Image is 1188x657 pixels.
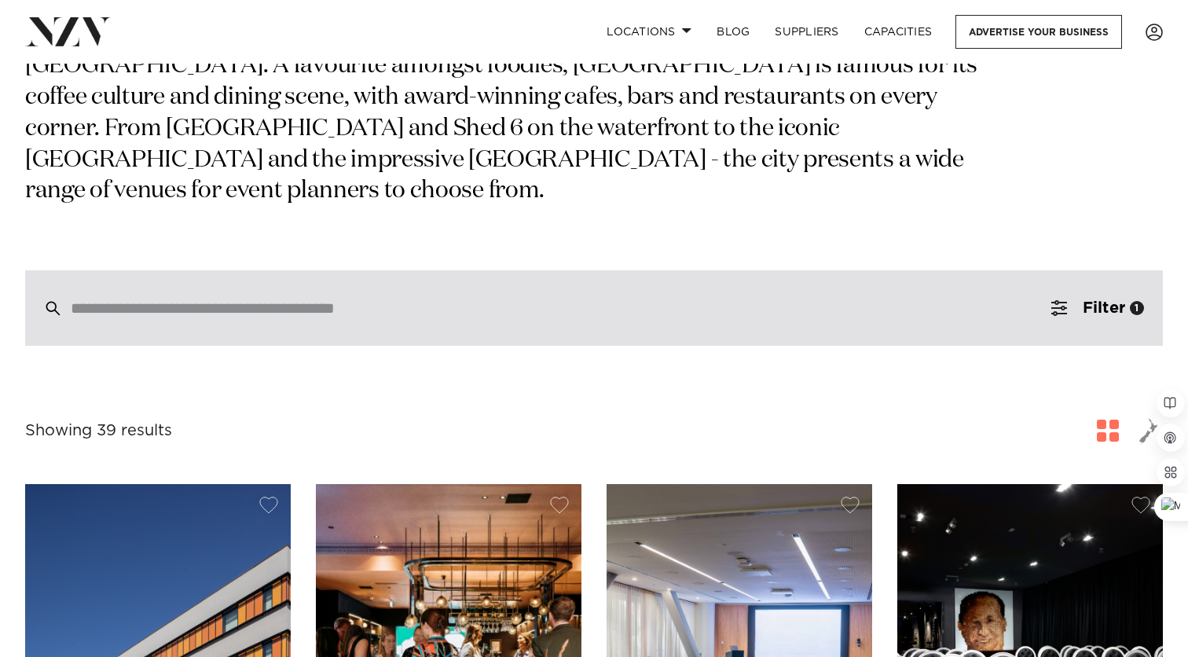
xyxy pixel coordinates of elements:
span: Filter [1083,300,1125,316]
a: Advertise your business [955,15,1122,49]
p: Wellington is the colourful capital city and the heart of NZ's democracy as home to the [GEOGRAPH... [25,20,996,207]
div: Showing 39 results [25,419,172,443]
a: BLOG [704,15,762,49]
div: 1 [1130,301,1144,315]
img: nzv-logo.png [25,17,111,46]
a: Capacities [852,15,945,49]
a: SUPPLIERS [762,15,851,49]
a: Locations [594,15,704,49]
button: Filter1 [1032,270,1163,346]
